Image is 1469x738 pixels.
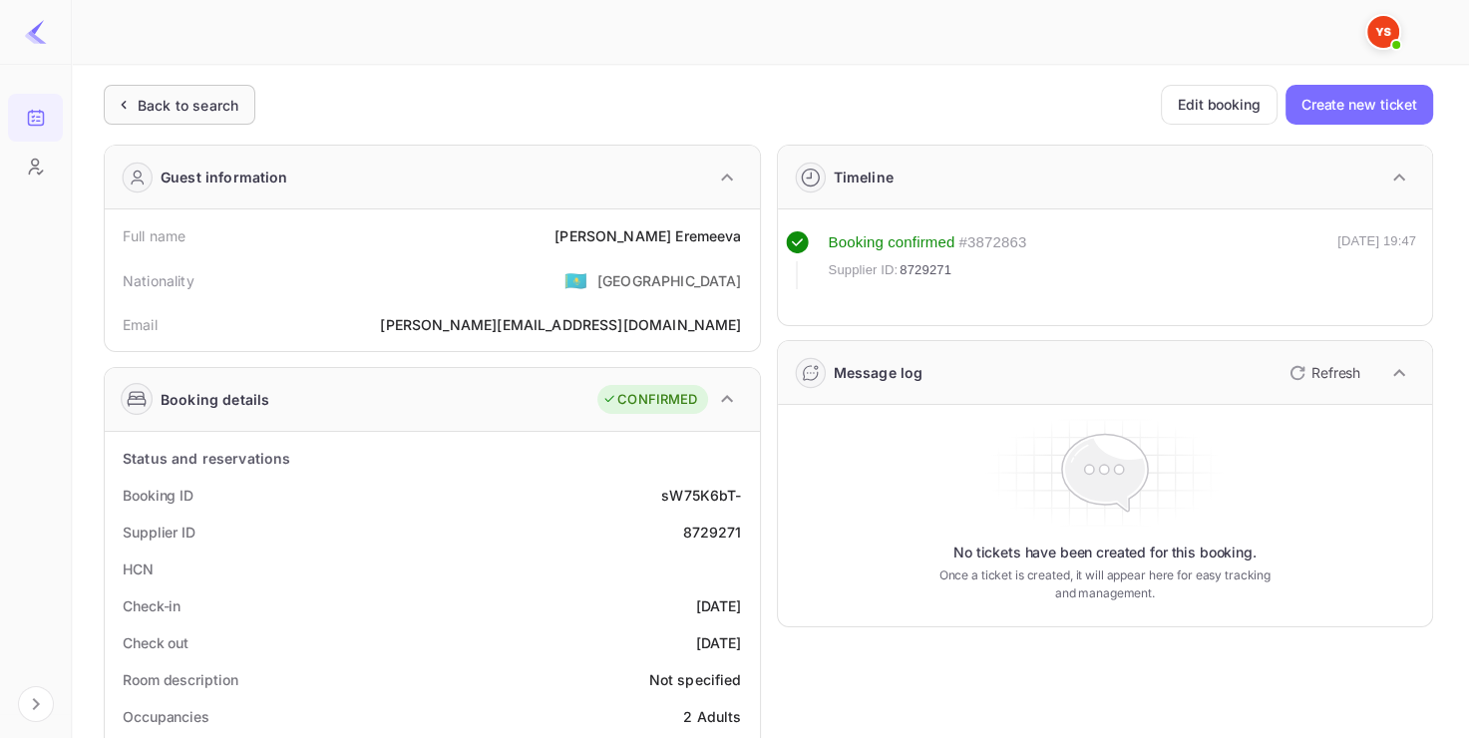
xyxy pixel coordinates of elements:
div: [GEOGRAPHIC_DATA] [597,270,742,291]
div: [DATE] [696,595,742,616]
p: No tickets have been created for this booking. [953,543,1257,562]
div: Message log [834,362,923,383]
div: Email [123,314,158,335]
div: Not specified [649,669,742,690]
div: HCN [123,558,154,579]
button: Edit booking [1161,85,1278,125]
div: Check out [123,632,188,653]
div: 2 Adults [683,706,741,727]
img: LiteAPI [24,20,48,44]
img: Yandex Support [1367,16,1399,48]
div: 8729271 [682,522,741,543]
div: sW75K6bT- [661,485,741,506]
a: Customers [8,143,63,188]
div: Supplier ID [123,522,195,543]
div: Booking confirmed [829,231,955,254]
span: Supplier ID: [829,260,899,280]
div: [DATE] 19:47 [1337,231,1416,289]
button: Refresh [1278,357,1368,389]
div: Guest information [161,167,288,187]
p: Once a ticket is created, it will appear here for easy tracking and management. [929,566,1281,602]
div: [DATE] [696,632,742,653]
div: Status and reservations [123,448,290,469]
div: Booking details [161,389,269,410]
div: Timeline [834,167,894,187]
div: Nationality [123,270,194,291]
button: Expand navigation [18,686,54,722]
button: Create new ticket [1285,85,1433,125]
div: Booking ID [123,485,193,506]
div: Occupancies [123,706,209,727]
span: United States [564,262,587,298]
div: Back to search [138,95,238,116]
span: 8729271 [900,260,951,280]
div: [PERSON_NAME] Eremeeva [554,225,741,246]
div: # 3872863 [958,231,1026,254]
div: [PERSON_NAME][EMAIL_ADDRESS][DOMAIN_NAME] [380,314,741,335]
div: Check-in [123,595,181,616]
p: Refresh [1311,362,1360,383]
a: Bookings [8,94,63,140]
div: Full name [123,225,185,246]
div: CONFIRMED [602,390,697,410]
div: Room description [123,669,237,690]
